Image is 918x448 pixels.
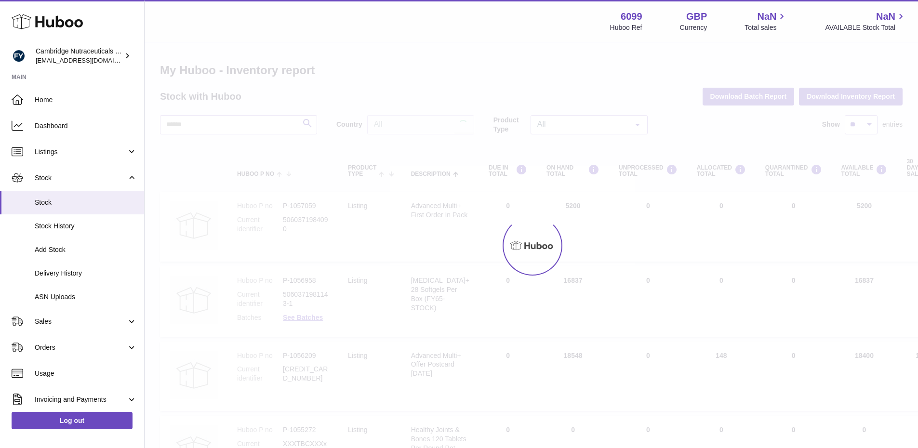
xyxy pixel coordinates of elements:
span: Delivery History [35,269,137,278]
span: Sales [35,317,127,326]
span: Stock History [35,222,137,231]
span: Home [35,95,137,105]
span: Orders [35,343,127,352]
img: huboo@camnutra.com [12,49,26,63]
a: NaN AVAILABLE Stock Total [825,10,906,32]
span: Stock [35,198,137,207]
div: Currency [680,23,707,32]
span: AVAILABLE Stock Total [825,23,906,32]
span: Invoicing and Payments [35,395,127,404]
span: ASN Uploads [35,292,137,302]
a: NaN Total sales [745,10,787,32]
span: Listings [35,147,127,157]
div: Cambridge Nutraceuticals Ltd [36,47,122,65]
span: [EMAIL_ADDRESS][DOMAIN_NAME] [36,56,142,64]
span: Add Stock [35,245,137,254]
strong: 6099 [621,10,642,23]
strong: GBP [686,10,707,23]
span: NaN [876,10,895,23]
span: Dashboard [35,121,137,131]
span: NaN [757,10,776,23]
a: Log out [12,412,133,429]
span: Usage [35,369,137,378]
div: Huboo Ref [610,23,642,32]
span: Total sales [745,23,787,32]
span: Stock [35,173,127,183]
